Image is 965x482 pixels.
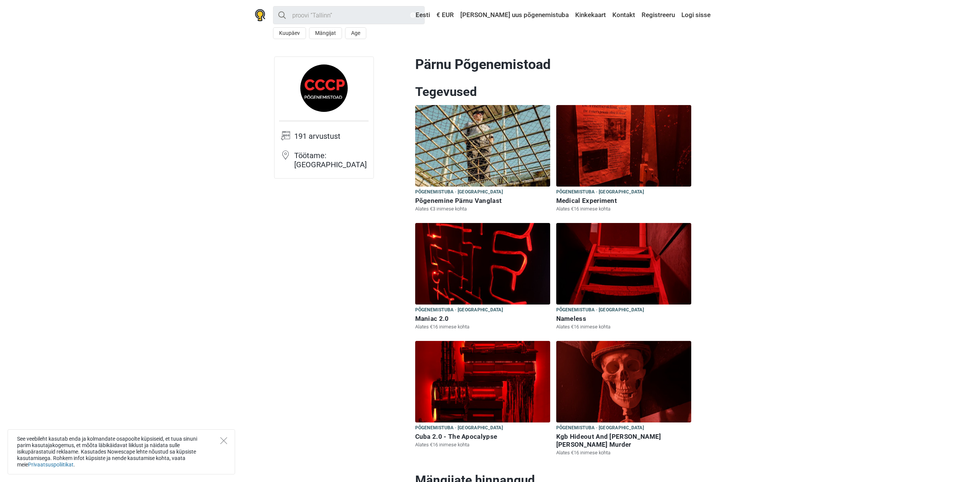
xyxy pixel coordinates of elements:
[415,206,550,212] p: Alates €3 inimese kohta
[556,206,691,212] p: Alates €16 inimese kohta
[309,27,342,39] button: Mängijat
[556,449,691,456] p: Alates €16 inimese kohta
[415,323,550,330] p: Alates €16 inimese kohta
[28,462,74,468] a: Privaatsuspoliitikat
[415,315,550,323] h6: Maniac 2.0
[556,323,691,330] p: Alates €16 inimese kohta
[415,306,503,314] span: Põgenemistuba · [GEOGRAPHIC_DATA]
[679,8,711,22] a: Logi sisse
[255,9,265,21] img: Nowescape logo
[8,429,235,474] div: See veebileht kasutab enda ja kolmandate osapoolte küpsiseid, et tuua sinuni parim kasutajakogemu...
[415,105,550,187] img: Põgenemine Pärnu Vanglast
[556,341,691,458] a: Kgb Hideout And John F. Kennedy Murder Põgenemistuba · [GEOGRAPHIC_DATA] Kgb Hideout And [PERSON_...
[556,197,691,205] h6: Medical Experiment
[556,105,691,214] a: Medical Experiment Põgenemistuba · [GEOGRAPHIC_DATA] Medical Experiment Alates €16 inimese kohta
[610,8,637,22] a: Kontakt
[294,150,369,174] td: Töötame: [GEOGRAPHIC_DATA]
[640,8,677,22] a: Registreeru
[556,188,644,196] span: Põgenemistuba · [GEOGRAPHIC_DATA]
[556,341,691,422] img: Kgb Hideout And John F. Kennedy Murder
[415,84,691,99] h2: Tegevused
[415,341,550,450] a: Cuba 2.0 - The Apocalypse Põgenemistuba · [GEOGRAPHIC_DATA] Cuba 2.0 - The Apocalypse Alates €16 ...
[415,441,550,448] p: Alates €16 inimese kohta
[556,223,691,305] img: Nameless
[273,6,425,24] input: proovi “Tallinn”
[415,341,550,422] img: Cuba 2.0 - The Apocalypse
[415,197,550,205] h6: Põgenemine Pärnu Vanglast
[415,223,550,305] img: Maniac 2.0
[345,27,366,39] button: Age
[556,306,644,314] span: Põgenemistuba · [GEOGRAPHIC_DATA]
[415,105,550,214] a: Põgenemine Pärnu Vanglast Põgenemistuba · [GEOGRAPHIC_DATA] Põgenemine Pärnu Vanglast Alates €3 i...
[556,315,691,323] h6: Nameless
[415,188,503,196] span: Põgenemistuba · [GEOGRAPHIC_DATA]
[294,131,369,150] td: 191 arvustust
[220,437,227,444] button: Close
[573,8,608,22] a: Kinkekaart
[415,57,691,73] h1: Pärnu Põgenemistoad
[435,8,456,22] a: € EUR
[556,424,644,432] span: Põgenemistuba · [GEOGRAPHIC_DATA]
[408,8,432,22] a: Eesti
[415,223,550,332] a: Maniac 2.0 Põgenemistuba · [GEOGRAPHIC_DATA] Maniac 2.0 Alates €16 inimese kohta
[556,105,691,187] img: Medical Experiment
[458,8,571,22] a: [PERSON_NAME] uus põgenemistuba
[556,433,691,449] h6: Kgb Hideout And [PERSON_NAME] [PERSON_NAME] Murder
[273,27,306,39] button: Kuupäev
[415,424,503,432] span: Põgenemistuba · [GEOGRAPHIC_DATA]
[556,223,691,332] a: Nameless Põgenemistuba · [GEOGRAPHIC_DATA] Nameless Alates €16 inimese kohta
[410,13,416,18] img: Eesti
[415,433,550,441] h6: Cuba 2.0 - The Apocalypse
